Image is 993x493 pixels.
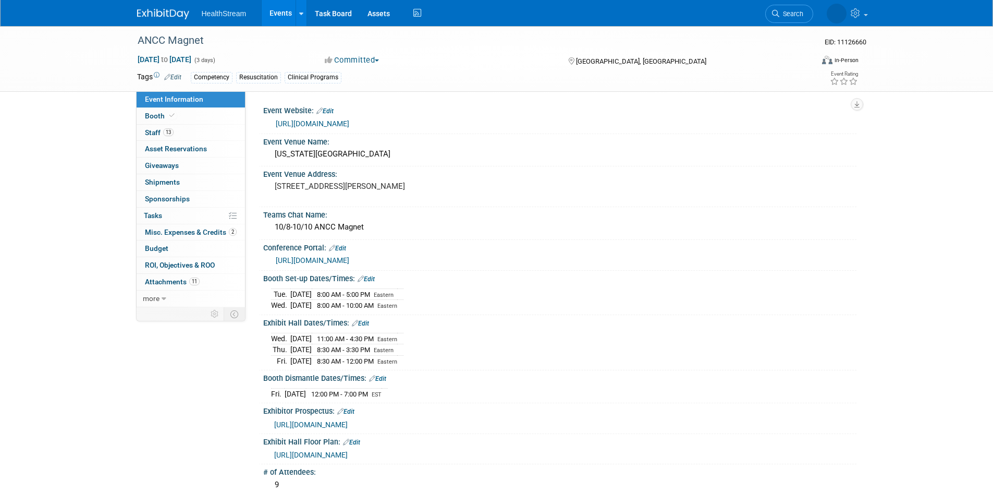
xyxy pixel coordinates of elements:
[145,278,200,286] span: Attachments
[271,146,849,162] div: [US_STATE][GEOGRAPHIC_DATA]
[290,300,312,311] td: [DATE]
[830,71,858,77] div: Event Rating
[276,256,349,264] a: [URL][DOMAIN_NAME]
[271,300,290,311] td: Wed.
[275,182,499,191] pre: [STREET_ADDRESS][PERSON_NAME]
[163,128,174,136] span: 13
[164,74,181,81] a: Edit
[263,434,856,448] div: Exhibit Hall Floor Plan:
[137,71,181,83] td: Tags
[369,375,386,382] a: Edit
[316,107,334,115] a: Edit
[145,228,237,236] span: Misc. Expenses & Credits
[145,95,203,103] span: Event Information
[263,403,856,417] div: Exhibitor Prospectus:
[145,178,180,186] span: Shipments
[137,274,245,290] a: Attachments11
[263,207,856,220] div: Teams Chat Name:
[189,278,200,285] span: 11
[779,10,803,18] span: Search
[374,347,394,354] span: Eastern
[825,38,866,46] span: Event ID: 11126660
[827,4,847,23] img: Wendy Nixx
[137,55,192,64] span: [DATE] [DATE]
[145,112,177,120] span: Booth
[377,303,397,309] span: Eastern
[765,5,813,23] a: Search
[224,307,245,321] td: Toggle Event Tabs
[317,291,370,298] span: 8:00 AM - 5:00 PM
[372,391,382,398] span: EST
[145,128,174,137] span: Staff
[352,320,369,327] a: Edit
[144,211,162,220] span: Tasks
[377,358,397,365] span: Eastern
[274,451,348,459] a: [URL][DOMAIN_NAME]
[137,174,245,190] a: Shipments
[290,344,312,356] td: [DATE]
[137,91,245,107] a: Event Information
[145,145,207,153] span: Asset Reservations
[377,336,397,343] span: Eastern
[263,271,856,284] div: Booth Set-up Dates/Times:
[263,315,856,329] div: Exhibit Hall Dates/Times:
[822,56,832,64] img: Format-Inperson.png
[358,275,375,283] a: Edit
[193,57,215,64] span: (3 days)
[285,72,341,83] div: Clinical Programs
[311,390,368,398] span: 12:00 PM - 7:00 PM
[374,292,394,298] span: Eastern
[202,9,247,18] span: HealthStream
[145,261,215,269] span: ROI, Objectives & ROO
[137,125,245,141] a: Staff13
[134,31,798,50] div: ANCC Magnet
[145,244,168,252] span: Budget
[271,219,849,235] div: 10/8-10/10 ANCC Magnet
[317,346,370,354] span: 8:30 AM - 3:30 PM
[137,257,245,273] a: ROI, Objectives & ROO
[576,57,706,65] span: [GEOGRAPHIC_DATA], [GEOGRAPHIC_DATA]
[263,103,856,116] div: Event Website:
[290,355,312,366] td: [DATE]
[137,224,245,241] a: Misc. Expenses & Credits2
[834,56,859,64] div: In-Person
[137,141,245,157] a: Asset Reservations
[263,166,856,179] div: Event Venue Address:
[317,357,374,365] span: 8:30 AM - 12:00 PM
[137,208,245,224] a: Tasks
[274,420,348,429] a: [URL][DOMAIN_NAME]
[137,241,245,257] a: Budget
[137,108,245,124] a: Booth
[317,335,374,343] span: 11:00 AM - 4:30 PM
[271,388,285,399] td: Fri.
[271,333,290,344] td: Wed.
[137,9,189,19] img: ExhibitDay
[343,439,360,446] a: Edit
[236,72,281,83] div: Resuscitation
[263,370,856,384] div: Booth Dismantle Dates/Times:
[160,55,169,64] span: to
[321,55,383,66] button: Committed
[263,464,856,477] div: # of Attendees:
[137,158,245,174] a: Giveaways
[206,307,224,321] td: Personalize Event Tab Strip
[290,333,312,344] td: [DATE]
[329,245,346,252] a: Edit
[143,294,160,303] span: more
[271,288,290,300] td: Tue.
[276,119,349,128] a: [URL][DOMAIN_NAME]
[145,161,179,170] span: Giveaways
[263,134,856,147] div: Event Venue Name:
[317,302,374,309] span: 8:00 AM - 10:00 AM
[752,54,859,70] div: Event Format
[263,240,856,254] div: Conference Portal:
[137,191,245,207] a: Sponsorships
[337,408,354,415] a: Edit
[137,291,245,307] a: more
[229,228,237,236] span: 2
[271,355,290,366] td: Fri.
[145,195,190,203] span: Sponsorships
[169,113,175,118] i: Booth reservation complete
